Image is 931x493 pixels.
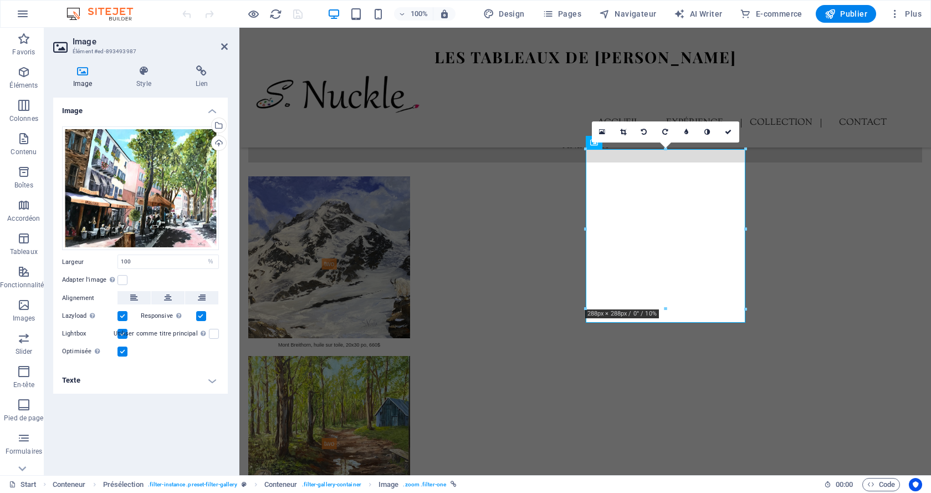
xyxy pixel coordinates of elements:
[451,481,457,487] i: Cet élément a un lien.
[11,148,37,156] p: Contenu
[543,8,581,19] span: Pages
[740,8,802,19] span: E-commerce
[718,121,739,143] a: Confirmer ( Ctrl ⏎ )
[403,478,446,491] span: . zoom .filter-one
[141,309,196,323] label: Responsive
[13,380,34,389] p: En-tête
[62,327,117,340] label: Lightbox
[114,327,209,340] label: Utiliser comme titre principal
[816,5,876,23] button: Publier
[836,478,853,491] span: 00 00
[862,478,900,491] button: Code
[7,214,40,223] p: Accordéon
[669,5,727,23] button: AI Writer
[676,121,697,143] a: Flouter
[479,5,529,23] button: Design
[9,478,37,491] a: Cliquez pour annuler la sélection. Double-cliquez pour ouvrir Pages.
[483,8,525,19] span: Design
[62,345,117,358] label: Optimisée
[62,309,117,323] label: Lazyload
[176,65,228,89] h4: Lien
[242,481,247,487] i: Cet élément est une présélection personnalisable.
[735,5,806,23] button: E-commerce
[538,5,586,23] button: Pages
[13,314,35,323] p: Images
[9,114,38,123] p: Colonnes
[595,5,661,23] button: Navigateur
[16,347,33,356] p: Slider
[116,65,175,89] h4: Style
[12,48,35,57] p: Favoris
[825,8,867,19] span: Publier
[613,121,634,143] a: Mode rogner
[634,121,655,143] a: Pivoter à gauche 90°
[592,121,613,143] a: Sélectionnez les fichiers depuis le Gestionnaire de fichiers, les photos du stock ou téléversez u...
[655,121,676,143] a: Pivoter à droite 90°
[264,478,298,491] span: Cliquez pour sélectionner. Double-cliquez pour modifier.
[73,37,228,47] h2: Image
[53,98,228,118] h4: Image
[867,478,895,491] span: Code
[62,292,117,305] label: Alignement
[247,7,260,21] button: Cliquez ici pour quitter le mode Aperçu et poursuivre l'édition.
[6,447,42,456] p: Formulaires
[10,247,38,256] p: Tableaux
[4,414,43,423] p: Pied de page
[14,181,33,190] p: Boîtes
[53,65,116,89] h4: Image
[269,7,282,21] button: reload
[378,478,398,491] span: Cliquez pour sélectionner. Double-cliquez pour modifier.
[411,7,428,21] h6: 100%
[439,9,449,19] i: Lors du redimensionnement, ajuster automatiquement le niveau de zoom en fonction de l'appareil sé...
[599,8,656,19] span: Navigateur
[53,478,457,491] nav: breadcrumb
[62,126,219,251] div: 38elapro20x28.jpg
[824,478,853,491] h6: Durée de la session
[103,478,144,491] span: Cliquez pour sélectionner. Double-cliquez pour modifier.
[73,47,206,57] h3: Élément #ed-893493987
[674,8,722,19] span: AI Writer
[302,478,361,491] span: . filter-gallery-container
[889,8,922,19] span: Plus
[269,8,282,21] i: Actualiser la page
[53,478,86,491] span: Cliquez pour sélectionner. Double-cliquez pour modifier.
[394,7,433,21] button: 100%
[843,480,845,489] span: :
[479,5,529,23] div: Design (Ctrl+Alt+Y)
[62,259,117,265] label: Largeur
[64,7,147,21] img: Editor Logo
[62,273,117,287] label: Adapter l'image
[53,367,228,394] h4: Texte
[909,478,922,491] button: Usercentrics
[885,5,926,23] button: Plus
[697,121,718,143] a: Échelle de gris
[9,81,38,90] p: Éléments
[148,478,238,491] span: . filter-instance .preset-filter-gallery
